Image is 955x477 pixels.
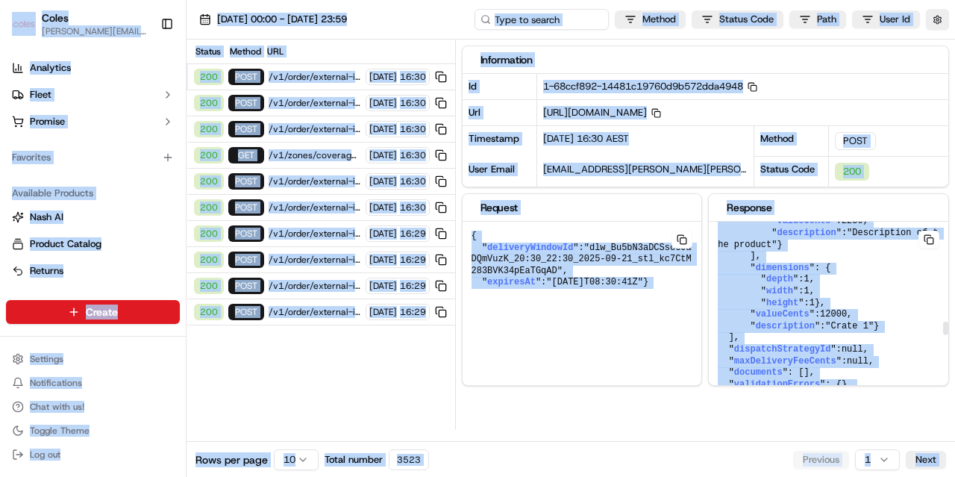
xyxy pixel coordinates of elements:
div: Available Products [6,181,180,205]
span: Log out [30,449,60,461]
span: [DATE] [369,254,397,266]
span: height [766,298,798,308]
div: Status Code [754,156,829,187]
span: documents [734,367,783,378]
span: 16:30 [400,202,426,213]
span: 16:29 [400,280,426,292]
button: Toggle Theme [6,420,180,441]
a: Analytics [6,56,180,80]
span: 1 [804,286,809,296]
span: 16:29 [400,228,426,240]
button: Nash AI [6,205,180,229]
span: 1 [804,274,809,284]
div: [DATE] 16:30 AEST [537,126,754,157]
span: /v1/order/external-identifier/228739131/delivery-window/book [269,306,361,318]
span: 16:30 [400,149,426,161]
span: /v1/zones/coverage?city_zipcode=Rostrevor_5073 [269,149,361,161]
span: Method [642,13,676,26]
a: 📗Knowledge Base [9,210,120,237]
span: Status Code [719,13,774,26]
button: Next [906,451,946,469]
span: /v1/order/external-identifier/232161204/delivery-window [269,97,361,109]
a: Powered byPylon [105,252,181,264]
span: /v1/order/external-identifier/232161204/delivery-window [269,123,361,135]
span: /v1/order/external-identifier/232893879/delivery-window [269,202,361,213]
span: Settings [30,353,63,365]
img: 1736555255976-a54dd68f-1ca7-489b-9aae-adbdc363a1c4 [15,142,42,169]
span: [DATE] [369,306,397,318]
span: [DATE] [369,202,397,213]
button: Fleet [6,83,180,107]
div: User Email [463,157,537,187]
div: 200 [835,163,869,181]
span: [DATE] [369,149,397,161]
span: Fleet [30,88,51,102]
span: [DATE] [369,123,397,135]
span: /v1/order/external-identifier/232893879/delivery-window [269,254,361,266]
button: Coles [42,10,69,25]
img: Coles [12,12,36,36]
button: Log out [6,444,180,465]
span: depth [766,274,793,284]
span: Product Catalog [30,237,101,251]
span: 16:30 [400,123,426,135]
button: Notifications [6,372,180,393]
a: Nash AI [12,211,174,224]
div: 200 [194,252,224,268]
span: [EMAIL_ADDRESS][PERSON_NAME][PERSON_NAME][DOMAIN_NAME] [543,163,864,175]
span: 16:30 [400,175,426,187]
span: expiresAt [487,277,536,287]
span: valueCents [777,216,830,226]
div: 200 [194,278,224,294]
span: Promise [30,115,65,128]
div: Status [192,46,222,57]
span: 12000 [820,309,847,319]
span: /v1/order/external-identifier/232161204/delivery-window/book [269,71,361,83]
span: [URL][DOMAIN_NAME] [543,106,661,119]
span: "Crate 1" [825,321,874,331]
span: /v1/order/external-identifier/232893879/delivery-window/book [269,228,361,240]
pre: { " ": , " ": } [463,222,702,298]
span: Analytics [30,61,71,75]
span: dimensions [756,263,810,273]
span: 1 [810,298,815,308]
div: 200 [194,95,224,111]
div: We're available if you need us! [51,157,189,169]
span: [DATE] [369,228,397,240]
div: POST [228,199,264,216]
div: 200 [194,304,224,320]
div: 200 [194,147,224,163]
button: Promise [6,110,180,134]
div: Method [227,46,263,57]
span: width [766,286,793,296]
button: Returns [6,259,180,283]
span: Total number [325,453,383,467]
span: null [842,344,863,355]
div: 200 [194,173,224,190]
div: POST [228,121,264,137]
div: 3523 [389,449,429,470]
span: [DATE] [369,280,397,292]
span: API Documentation [141,216,239,231]
p: Welcome 👋 [15,59,272,83]
span: dispatchStrategyId [734,344,831,355]
span: valueCents [756,309,810,319]
a: Returns [12,264,174,278]
div: 200 [194,225,224,242]
a: Product Catalog [12,237,174,251]
button: Path [789,10,846,28]
span: Pylon [148,252,181,264]
button: [PERSON_NAME][EMAIL_ADDRESS][PERSON_NAME][DOMAIN_NAME] [42,25,148,37]
div: POST [835,132,876,150]
button: User Id [852,10,920,28]
span: Knowledge Base [30,216,114,231]
button: Settings [6,349,180,370]
span: "Description of the product" [718,228,938,250]
span: maxDeliveryFeeCents [734,356,836,367]
span: Returns [30,264,63,278]
div: POST [228,278,264,294]
span: [DATE] 00:00 - [DATE] 23:59 [217,13,347,26]
span: [DATE] [369,71,397,83]
div: POST [228,252,264,268]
